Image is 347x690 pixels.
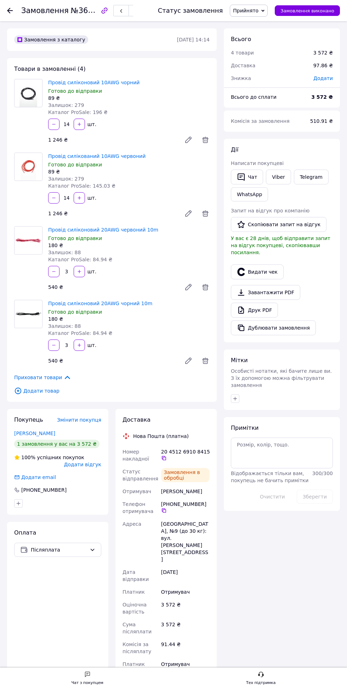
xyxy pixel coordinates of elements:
div: Тех підтримка [246,679,276,686]
div: 540 ₴ [45,282,178,292]
a: Провід силіконовий 10AWG чорний [48,80,140,85]
span: 510.91 ₴ [310,118,333,124]
a: Друк PDF [231,303,278,318]
span: Всього до сплати [231,94,277,100]
span: Примітки [231,424,258,431]
span: Мітки [231,357,248,364]
div: шт. [86,268,97,275]
a: Редагувати [181,133,195,147]
b: 3 572 ₴ [311,94,333,100]
div: [PHONE_NUMBER] [161,501,210,513]
span: Готово до відправки [48,235,102,241]
div: шт. [86,121,97,128]
button: Скопіювати запит на відгук [231,217,326,232]
span: Оціночна вартість [123,602,147,615]
span: Запит на відгук про компанію [231,208,309,213]
span: 300 / 300 [312,471,333,476]
div: шт. [86,194,97,201]
span: Додати товар [14,387,210,395]
span: Прийнято [233,8,258,13]
span: Комісія за замовлення [231,118,290,124]
a: Редагувати [181,354,195,368]
span: 4 товари [231,50,254,56]
span: Готово до відправки [48,88,102,94]
span: Платник [123,589,145,595]
div: 540 ₴ [45,356,178,366]
div: 1 246 ₴ [45,209,178,218]
span: Замовлення виконано [280,8,334,13]
span: Видалити [201,136,210,144]
div: Додати email [21,474,57,481]
span: Доставка [231,63,255,68]
a: Редагувати [181,206,195,221]
span: Додати відгук [64,462,101,467]
span: Видалити [201,283,210,291]
button: Чат [231,170,263,184]
span: Каталог ProSale: 84.94 ₴ [48,257,112,262]
span: Каталог ProSale: 84.94 ₴ [48,330,112,336]
a: Завантажити PDF [231,285,300,300]
a: Провід силіконовий 20AWG червоний 10m [48,227,158,233]
div: Нова Пошта (платна) [131,433,190,440]
span: У вас є 28 днів, щоб відправити запит на відгук покупцеві, скопіювавши посилання. [231,235,330,255]
span: Готово до відправки [48,309,102,315]
a: Telegram [294,170,329,184]
a: Редагувати [181,280,195,294]
span: №366007883 [71,6,121,15]
div: Додати email [13,474,57,481]
div: шт. [86,342,97,349]
a: Провід силіконовий 20AWG чорний 10m [48,301,152,306]
span: Особисті нотатки, які бачите лише ви. З їх допомогою можна фільтрувати замовлення [231,368,332,388]
span: Відображається тільки вам, покупець не бачить примітки [231,471,308,483]
div: [PERSON_NAME] [160,485,211,498]
span: Готово до відправки [48,162,102,167]
div: 3 572 ₴ [160,598,211,618]
span: Оплата [14,529,36,536]
div: 20 4512 6910 8415 [161,448,210,461]
span: Номер накладної [123,449,149,462]
div: 1 246 ₴ [45,135,178,145]
span: Знижка [231,75,251,81]
span: Всього [231,36,251,42]
div: успішних покупок [14,454,84,461]
span: Каталог ProSale: 196 ₴ [48,109,108,115]
div: 3 572 ₴ [313,49,333,56]
div: 89 ₴ [48,168,210,175]
span: Отримувач [123,489,151,494]
span: Залишок: 279 [48,102,84,108]
button: Видати чек [231,264,284,279]
span: Товари в замовленні (4) [14,65,86,72]
img: Провід силікований 10AWG червоний [21,153,36,181]
span: Залишок: 88 [48,250,81,255]
div: 180 ₴ [48,315,210,323]
span: Комісія за післяплату [123,641,151,654]
img: Провід силіконовий 20AWG чорний 10m [15,306,42,322]
span: Сума післяплати [123,622,152,634]
a: Провід силікований 10AWG червоний [48,153,146,159]
span: 100% [21,455,35,460]
div: 97.86 ₴ [309,58,337,73]
div: Повернутися назад [7,7,13,14]
div: 180 ₴ [48,242,210,249]
img: Провід силіконовий 20AWG червоний 10m [15,233,42,248]
time: [DATE] 14:14 [177,37,210,42]
span: Каталог ProSale: 145.03 ₴ [48,183,115,189]
div: 91.44 ₴ [160,638,211,658]
img: Провід силіконовий 10AWG чорний [19,79,38,107]
span: Дата відправки [123,569,149,582]
div: [PHONE_NUMBER] [21,486,67,494]
div: 89 ₴ [48,95,210,102]
span: Залишок: 88 [48,323,81,329]
span: Післяплата [31,546,87,554]
span: Видалити [201,357,210,365]
span: Доставка [123,416,150,423]
div: 3 572 ₴ [160,618,211,638]
span: Приховати товари [14,373,71,381]
div: [GEOGRAPHIC_DATA], №9 (до 30 кг): вул. [PERSON_NAME][STREET_ADDRESS] [160,518,211,566]
div: Отримувач [160,586,211,598]
span: Змінити покупця [57,417,101,423]
span: Видалити [201,209,210,218]
span: Залишок: 279 [48,176,84,182]
span: Телефон отримувача [123,501,153,514]
div: [DATE] [160,566,211,586]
